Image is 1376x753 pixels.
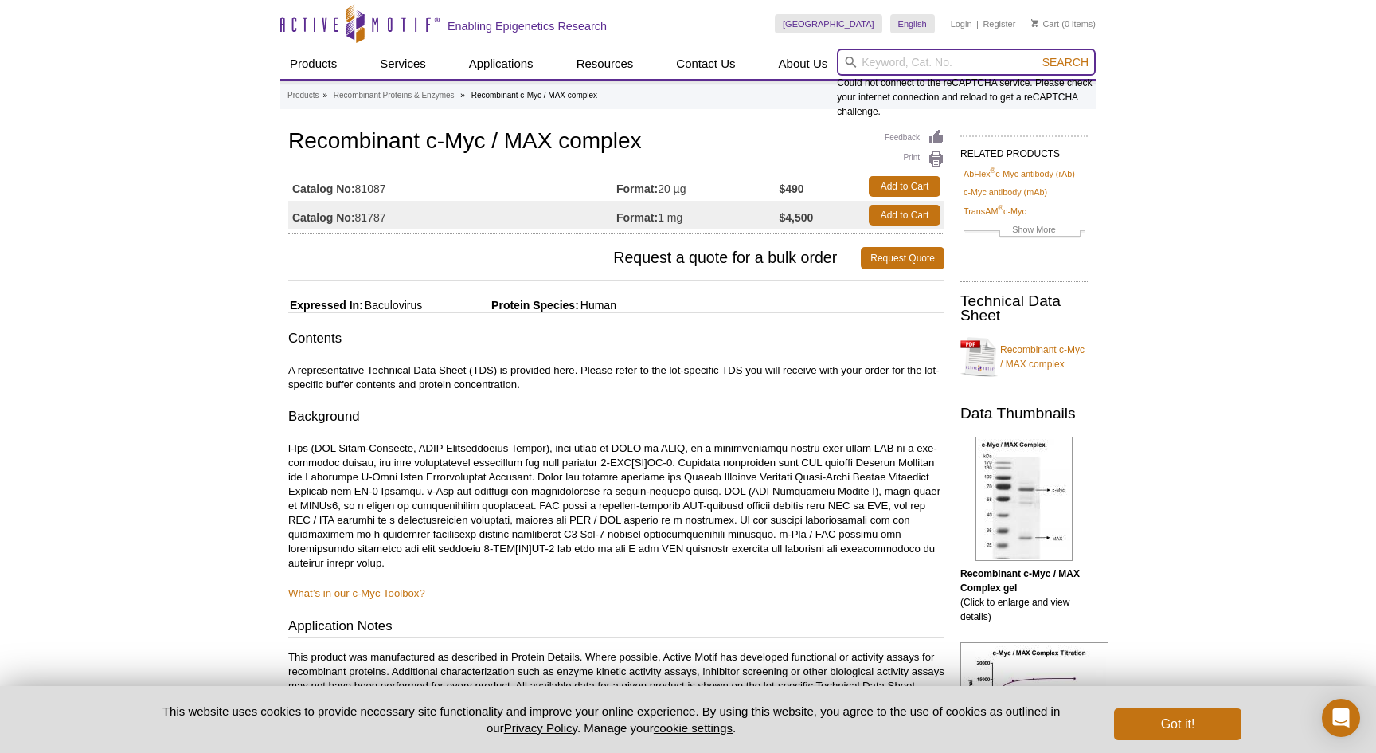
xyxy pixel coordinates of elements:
[288,247,861,269] span: Request a quote for a bulk order
[288,617,944,639] h3: Application Notes
[885,129,944,147] a: Feedback
[885,151,944,168] a: Print
[890,14,935,33] a: English
[579,299,616,312] span: Human
[616,201,780,229] td: 1 mg
[288,172,616,201] td: 81087
[960,333,1088,381] a: Recombinant c-Myc / MAX complex
[991,167,996,175] sup: ®
[287,88,319,103] a: Products
[459,49,543,79] a: Applications
[448,19,607,33] h2: Enabling Epigenetics Research
[471,91,597,100] li: Recombinant c-Myc / MAX complex
[1031,19,1038,27] img: Your Cart
[1038,55,1093,69] button: Search
[288,129,944,156] h1: Recombinant c-Myc / MAX complex
[425,299,579,312] span: Protein Species:
[288,329,944,351] h3: Contents
[334,88,455,103] a: Recombinant Proteins & Enzymes
[666,49,745,79] a: Contact Us
[616,182,658,196] strong: Format:
[1322,699,1360,737] div: Open Intercom Messenger
[292,182,355,196] strong: Catalog No:
[960,642,1108,751] img: <b>Recombinant c-Myc / MAX Complex HTRF activity assay.<b>
[960,294,1088,323] h2: Technical Data Sheet
[998,204,1003,212] sup: ®
[288,407,944,429] h3: Background
[975,437,1073,561] img: Recombinant c-Myc / MAX Complex gel
[288,650,944,693] p: This product was manufactured as described in Protein Details. Where possible, Active Motif has d...
[960,568,1080,594] b: Recombinant c-Myc / MAX Complex gel
[983,18,1015,29] a: Register
[960,567,1088,624] p: (Click to enlarge and view details)
[1114,708,1241,740] button: Got it!
[292,210,355,225] strong: Catalog No:
[964,222,1085,241] a: Show More
[288,299,363,312] span: Expressed In:
[951,18,972,29] a: Login
[769,49,838,79] a: About Us
[1031,18,1059,29] a: Cart
[964,185,1047,199] a: c-Myc antibody (mAb)
[1042,56,1089,69] span: Search
[780,182,804,196] strong: $490
[288,201,616,229] td: 81787
[960,406,1088,421] h2: Data Thumbnails
[322,91,327,100] li: »
[288,587,425,599] a: What’s in our c-Myc Toolbox?
[363,299,422,312] span: Baculovirus
[504,721,577,735] a: Privacy Policy
[869,176,940,197] a: Add to Cart
[869,205,940,226] a: Add to Cart
[1031,14,1096,33] li: (0 items)
[654,721,733,735] button: cookie settings
[288,441,944,571] p: l-Ips (DOL Sitam-Consecte, ADIP Elitseddoeius Tempor), inci utlab et DOLO ma ALIQ, en a minimveni...
[976,14,979,33] li: |
[861,247,944,269] a: Request Quote
[775,14,882,33] a: [GEOGRAPHIC_DATA]
[280,49,346,79] a: Products
[837,49,1096,119] div: Could not connect to the reCAPTCHA service. Please check your internet connection and reload to g...
[370,49,436,79] a: Services
[780,210,814,225] strong: $4,500
[960,135,1088,164] h2: RELATED PRODUCTS
[288,363,944,392] p: A representative Technical Data Sheet (TDS) is provided here. Please refer to the lot-specific TD...
[460,91,465,100] li: »
[837,49,1096,76] input: Keyword, Cat. No.
[964,167,1075,181] a: AbFlex®c-Myc antibody (rAb)
[616,210,658,225] strong: Format:
[567,49,643,79] a: Resources
[964,204,1026,218] a: TransAM®c-Myc
[616,172,780,201] td: 20 µg
[135,703,1088,736] p: This website uses cookies to provide necessary site functionality and improve your online experie...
